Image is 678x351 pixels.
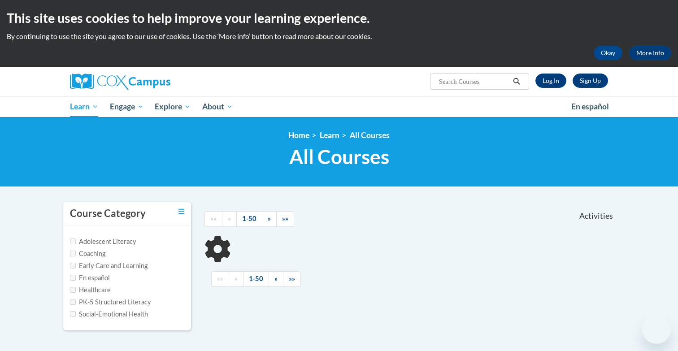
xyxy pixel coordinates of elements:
span: «« [210,215,217,222]
label: Healthcare [70,285,111,295]
h3: Course Category [70,207,146,221]
span: »» [282,215,288,222]
a: Learn [64,96,104,117]
label: Adolescent Literacy [70,237,136,247]
a: More Info [629,46,671,60]
input: Checkbox for Options [70,287,76,293]
span: About [202,101,233,112]
a: Begining [204,211,222,227]
input: Checkbox for Options [70,251,76,256]
a: Register [573,74,608,88]
label: PK-5 Structured Literacy [70,297,151,307]
a: Home [288,130,309,140]
a: Explore [149,96,196,117]
span: » [274,275,278,282]
input: Checkbox for Options [70,311,76,317]
label: Coaching [70,249,105,259]
span: «« [217,275,223,282]
input: Checkbox for Options [70,299,76,305]
button: Search [510,76,523,87]
input: Checkbox for Options [70,275,76,281]
span: » [268,215,271,222]
a: En español [565,97,615,116]
a: Next [262,211,277,227]
iframe: Button to launch messaging window [642,315,671,344]
input: Checkbox for Options [70,263,76,269]
a: All Courses [350,130,390,140]
a: 1-50 [243,271,269,287]
span: En español [571,102,609,111]
a: Log In [535,74,566,88]
a: Begining [211,271,229,287]
a: Next [269,271,283,287]
span: « [235,275,238,282]
h2: This site uses cookies to help improve your learning experience. [7,9,671,27]
a: End [276,211,294,227]
a: Cox Campus [70,74,240,90]
img: Cox Campus [70,74,170,90]
span: Learn [70,101,98,112]
input: Search Courses [438,76,510,87]
p: By continuing to use the site you agree to our use of cookies. Use the ‘More info’ button to read... [7,31,671,41]
div: Main menu [56,96,621,117]
a: Learn [320,130,339,140]
button: Okay [594,46,622,60]
label: Social-Emotional Health [70,309,148,319]
a: Previous [222,211,237,227]
input: Checkbox for Options [70,238,76,244]
span: « [228,215,231,222]
span: All Courses [289,145,389,169]
a: About [196,96,239,117]
a: Engage [104,96,149,117]
a: 1-50 [236,211,262,227]
label: Early Care and Learning [70,261,148,271]
a: End [283,271,301,287]
a: Previous [229,271,243,287]
span: Explore [155,101,191,112]
span: Activities [579,211,613,221]
a: Toggle collapse [178,207,184,217]
span: Engage [110,101,143,112]
span: »» [289,275,295,282]
label: En español [70,273,110,283]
